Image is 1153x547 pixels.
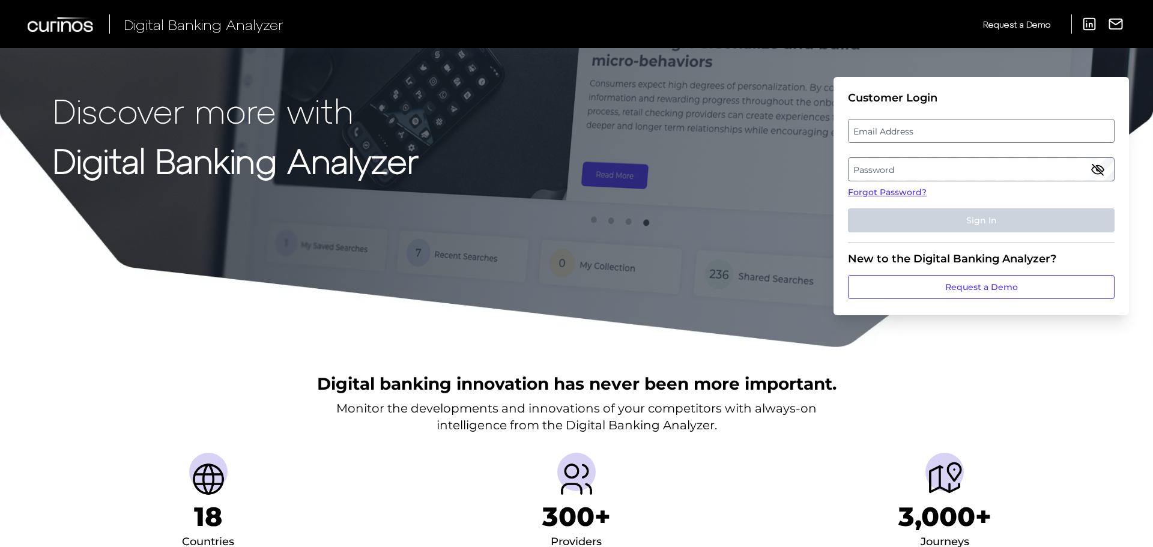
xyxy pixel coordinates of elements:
span: Digital Banking Analyzer [124,16,283,33]
strong: Digital Banking Analyzer [53,140,419,180]
h1: 18 [194,501,222,533]
a: Request a Demo [848,275,1115,299]
h1: 300+ [542,501,611,533]
p: Monitor the developments and innovations of your competitors with always-on intelligence from the... [336,400,817,434]
h1: 3,000+ [898,501,991,533]
h2: Digital banking innovation has never been more important. [317,372,837,395]
span: Request a Demo [983,19,1050,29]
div: New to the Digital Banking Analyzer? [848,252,1115,265]
img: Journeys [925,460,964,498]
label: Password [849,159,1113,180]
img: Curinos [28,17,95,32]
img: Providers [557,460,596,498]
p: Discover more with [53,91,419,129]
img: Countries [189,460,228,498]
button: Sign In [848,208,1115,232]
label: Email Address [849,120,1113,142]
a: Forgot Password? [848,186,1115,199]
div: Customer Login [848,91,1115,104]
a: Request a Demo [983,14,1050,34]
